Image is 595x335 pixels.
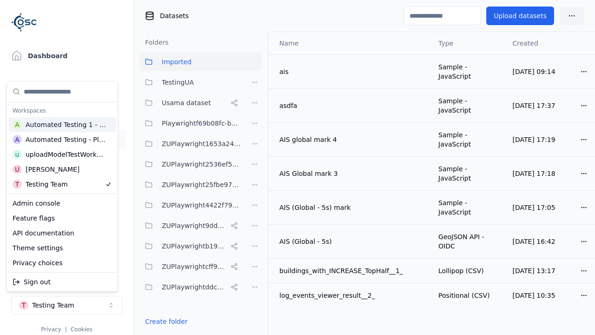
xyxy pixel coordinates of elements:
[9,275,116,289] div: Sign out
[9,211,116,226] div: Feature flags
[13,180,22,189] div: T
[26,150,106,159] div: uploadModelTestWorkspace
[7,273,118,291] div: Suggestions
[13,135,22,144] div: A
[13,150,22,159] div: u
[9,241,116,255] div: Theme settings
[26,165,79,174] div: [PERSON_NAME]
[26,120,106,129] div: Automated Testing 1 - Playwright
[9,226,116,241] div: API documentation
[26,135,106,144] div: Automated Testing - Playwright
[9,196,116,211] div: Admin console
[26,180,68,189] div: Testing Team
[9,104,116,117] div: Workspaces
[7,81,118,194] div: Suggestions
[9,255,116,270] div: Privacy choices
[13,165,22,174] div: U
[13,120,22,129] div: A
[7,194,118,272] div: Suggestions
